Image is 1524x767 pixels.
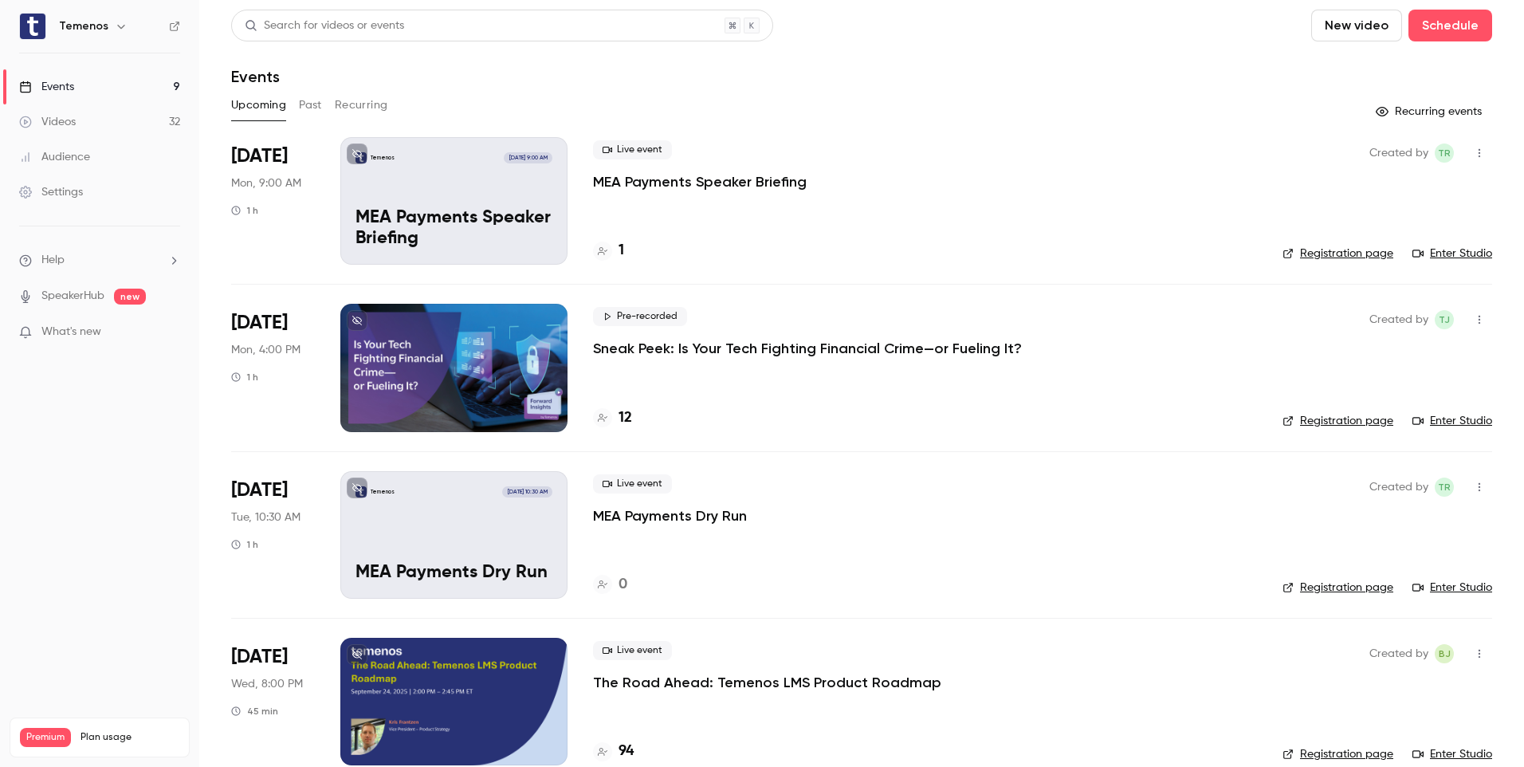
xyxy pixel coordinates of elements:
[593,240,624,262] a: 1
[299,92,322,118] button: Past
[41,252,65,269] span: Help
[593,673,941,692] a: The Road Ahead: Temenos LMS Product Roadmap
[231,175,301,191] span: Mon, 9:00 AM
[59,18,108,34] h6: Temenos
[161,325,180,340] iframe: Noticeable Trigger
[231,638,315,765] div: Sep 24 Wed, 2:00 PM (America/New York)
[1282,580,1393,596] a: Registration page
[231,137,315,265] div: Sep 22 Mon, 9:00 AM (Africa/Johannesburg)
[355,208,552,250] p: MEA Payments Speaker Briefing
[20,14,45,39] img: Temenos
[19,114,76,130] div: Videos
[1369,144,1428,163] span: Created by
[1435,144,1454,163] span: Terniell Ramlah
[231,310,288,336] span: [DATE]
[1435,644,1454,663] span: Boney Joseph
[593,407,632,429] a: 12
[81,731,179,744] span: Plan usage
[1435,310,1454,329] span: Tim Johnsons
[19,149,90,165] div: Audience
[593,172,807,191] a: MEA Payments Speaker Briefing
[231,478,288,503] span: [DATE]
[619,240,624,262] h4: 1
[504,152,552,163] span: [DATE] 9:00 AM
[41,288,104,305] a: SpeakerHub
[1369,99,1492,124] button: Recurring events
[593,339,1022,358] a: Sneak Peek: Is Your Tech Fighting Financial Crime—or Fueling It?
[231,538,258,551] div: 1 h
[619,574,627,596] h4: 0
[593,741,634,762] a: 94
[619,407,632,429] h4: 12
[231,509,300,525] span: Tue, 10:30 AM
[231,471,315,599] div: Sep 23 Tue, 10:30 AM (Africa/Johannesburg)
[1408,10,1492,41] button: Schedule
[593,506,747,525] a: MEA Payments Dry Run
[1282,746,1393,762] a: Registration page
[231,204,258,217] div: 1 h
[335,92,388,118] button: Recurring
[340,471,568,599] a: MEA Payments Dry RunTemenos[DATE] 10:30 AMMEA Payments Dry Run
[114,289,146,305] span: new
[231,676,303,692] span: Wed, 8:00 PM
[1435,478,1454,497] span: Terniell Ramlah
[231,705,278,718] div: 45 min
[41,324,101,340] span: What's new
[1282,246,1393,262] a: Registration page
[231,371,258,383] div: 1 h
[1412,246,1492,262] a: Enter Studio
[593,641,672,660] span: Live event
[231,144,288,169] span: [DATE]
[371,154,395,162] p: Temenos
[231,342,300,358] span: Mon, 4:00 PM
[231,92,286,118] button: Upcoming
[371,488,395,496] p: Temenos
[19,252,180,269] li: help-dropdown-opener
[1369,310,1428,329] span: Created by
[231,67,280,86] h1: Events
[593,307,687,326] span: Pre-recorded
[19,184,83,200] div: Settings
[245,18,404,34] div: Search for videos or events
[1369,644,1428,663] span: Created by
[340,137,568,265] a: MEA Payments Speaker Briefing Temenos[DATE] 9:00 AMMEA Payments Speaker Briefing
[355,563,552,584] p: MEA Payments Dry Run
[231,304,315,431] div: Sep 22 Mon, 8:00 AM (America/Denver)
[1439,310,1450,329] span: TJ
[20,728,71,747] span: Premium
[1439,644,1451,663] span: BJ
[1311,10,1402,41] button: New video
[1412,746,1492,762] a: Enter Studio
[619,741,634,762] h4: 94
[1282,413,1393,429] a: Registration page
[593,474,672,494] span: Live event
[593,574,627,596] a: 0
[231,644,288,670] span: [DATE]
[19,79,74,95] div: Events
[502,486,552,498] span: [DATE] 10:30 AM
[1412,413,1492,429] a: Enter Studio
[1438,478,1451,497] span: TR
[1438,144,1451,163] span: TR
[1369,478,1428,497] span: Created by
[593,140,672,159] span: Live event
[1412,580,1492,596] a: Enter Studio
